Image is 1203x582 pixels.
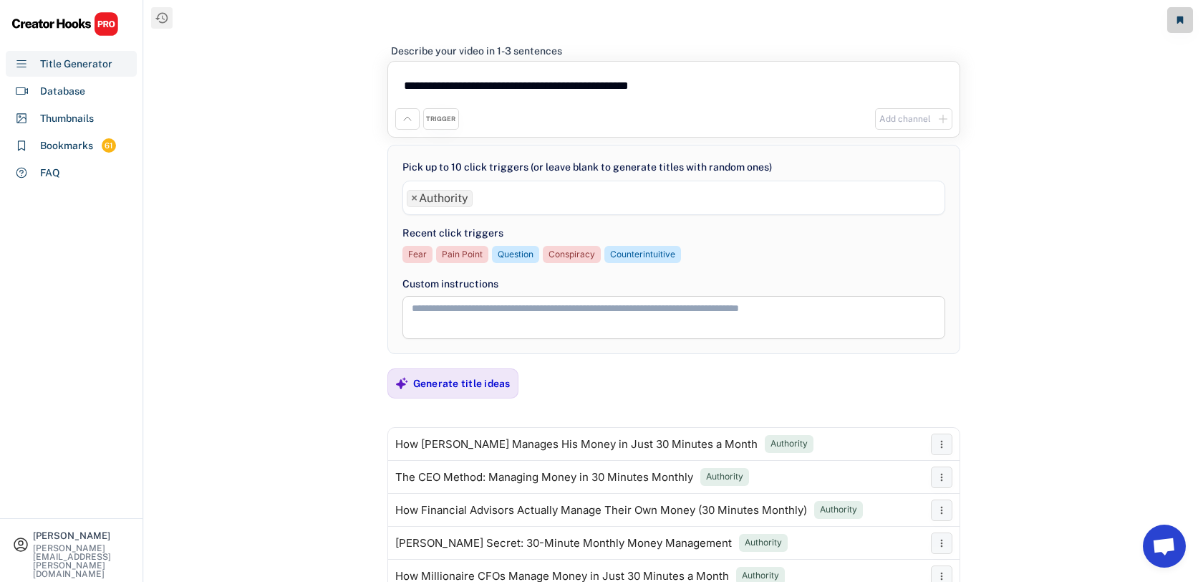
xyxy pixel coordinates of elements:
div: Fear [408,249,427,261]
div: Authority [745,537,782,549]
img: CHPRO%20Logo.svg [11,11,119,37]
div: Authority [820,504,857,516]
div: [PERSON_NAME] [33,531,130,540]
li: Authority [407,190,473,207]
div: Bookmarks [40,138,93,153]
div: How Financial Advisors Actually Manage Their Own Money (30 Minutes Monthly) [395,505,807,516]
span: × [411,193,417,204]
div: [PERSON_NAME][EMAIL_ADDRESS][PERSON_NAME][DOMAIN_NAME] [33,544,130,578]
a: Open chat [1143,525,1186,568]
div: Database [40,84,85,99]
div: [PERSON_NAME] Secret: 30-Minute Monthly Money Management [395,538,732,549]
div: Describe your video in 1-3 sentences [391,44,562,57]
div: Custom instructions [402,277,945,292]
div: Thumbnails [40,111,94,126]
div: Authority [706,471,743,483]
div: Counterintuitive [610,249,675,261]
div: Pain Point [442,249,483,261]
div: Pick up to 10 click triggers (or leave blank to generate titles with random ones) [402,160,772,175]
div: Add channel [879,113,931,125]
div: 61 [102,140,116,152]
div: TRIGGER [426,115,455,124]
div: Conspiracy [549,249,595,261]
div: Question [498,249,533,261]
div: Recent click triggers [402,226,503,241]
div: FAQ [40,166,60,181]
div: How Millionaire CFOs Manage Money in Just 30 Minutes a Month [395,571,729,582]
div: How [PERSON_NAME] Manages His Money in Just 30 Minutes a Month [395,439,758,450]
div: Authority [742,570,779,582]
div: The CEO Method: Managing Money in 30 Minutes Monthly [395,472,693,483]
div: Title Generator [40,57,112,72]
div: Generate title ideas [413,377,511,390]
div: Authority [770,438,808,450]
